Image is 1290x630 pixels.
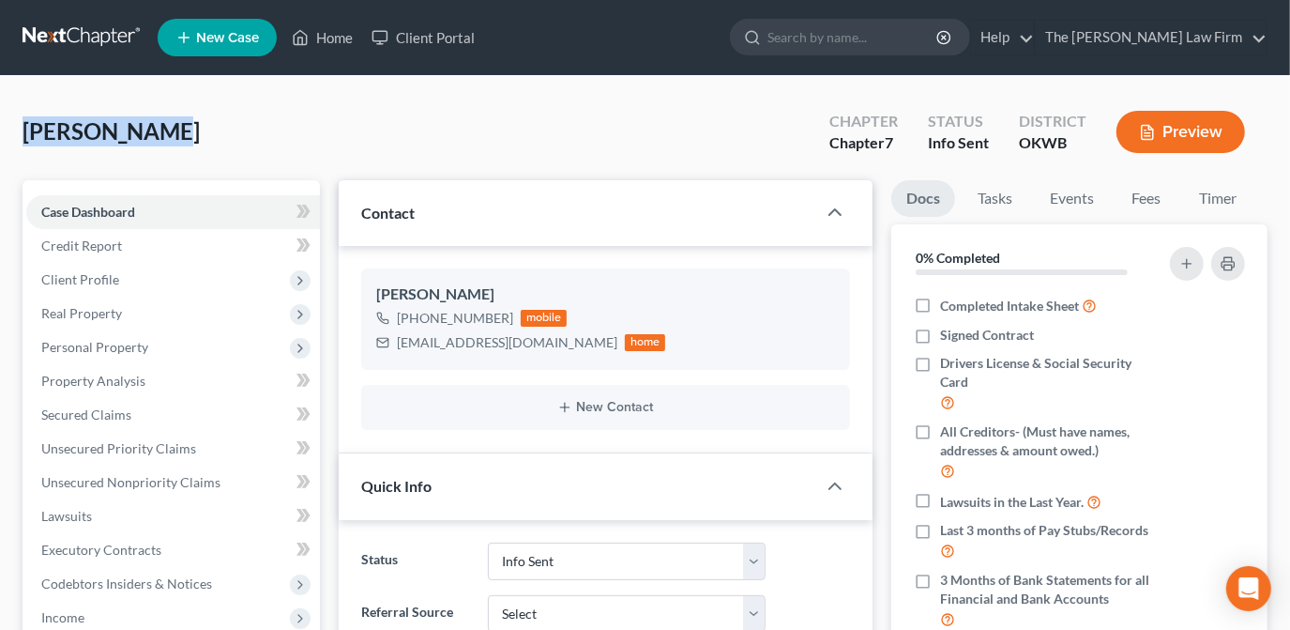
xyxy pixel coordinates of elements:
span: 3 Months of Bank Statements for all Financial and Bank Accounts [940,571,1158,608]
span: New Case [196,31,259,45]
a: Tasks [963,180,1027,217]
div: Chapter [829,111,898,132]
a: Secured Claims [26,398,320,432]
span: All Creditors- (Must have names, addresses & amount owed.) [940,423,1158,460]
span: Drivers License & Social Security Card [940,354,1158,392]
a: Help [971,21,1034,54]
div: OKWB [1019,132,1086,154]
a: Timer [1184,180,1252,217]
span: [PERSON_NAME] [23,117,200,145]
div: Status [928,111,989,132]
div: [PERSON_NAME] [376,284,835,306]
span: Personal Property [41,339,148,355]
a: Property Analysis [26,364,320,398]
span: 7 [885,133,893,151]
a: Client Portal [362,21,484,54]
span: Executory Contracts [41,542,161,558]
div: [PHONE_NUMBER] [397,309,513,328]
span: Case Dashboard [41,204,135,220]
div: home [625,334,666,351]
a: The [PERSON_NAME] Law Firm [1036,21,1267,54]
span: Real Property [41,305,122,321]
span: Income [41,609,84,625]
a: Case Dashboard [26,195,320,229]
input: Search by name... [767,20,939,54]
span: Codebtors Insiders & Notices [41,576,212,592]
strong: 0% Completed [916,250,1000,266]
span: Client Profile [41,271,119,287]
div: [EMAIL_ADDRESS][DOMAIN_NAME] [397,333,617,352]
a: Credit Report [26,229,320,263]
span: Property Analysis [41,373,145,389]
a: Home [282,21,362,54]
span: Lawsuits in the Last Year. [940,493,1084,512]
div: District [1019,111,1086,132]
button: New Contact [376,400,835,415]
span: Last 3 months of Pay Stubs/Records [940,521,1148,540]
span: Unsecured Nonpriority Claims [41,474,220,490]
span: Unsecured Priority Claims [41,440,196,456]
div: mobile [521,310,568,327]
span: Completed Intake Sheet [940,297,1079,315]
div: Chapter [829,132,898,154]
span: Secured Claims [41,407,131,423]
button: Preview [1116,111,1245,153]
div: Info Sent [928,132,989,154]
a: Fees [1116,180,1176,217]
a: Lawsuits [26,499,320,533]
a: Events [1035,180,1109,217]
span: Credit Report [41,238,122,254]
a: Docs [891,180,955,217]
div: Open Intercom Messenger [1226,566,1271,611]
span: Signed Contract [940,326,1034,345]
span: Quick Info [361,477,432,495]
span: Contact [361,204,415,222]
a: Executory Contracts [26,533,320,567]
label: Status [352,543,478,580]
a: Unsecured Nonpriority Claims [26,466,320,499]
a: Unsecured Priority Claims [26,432,320,466]
span: Lawsuits [41,508,92,524]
